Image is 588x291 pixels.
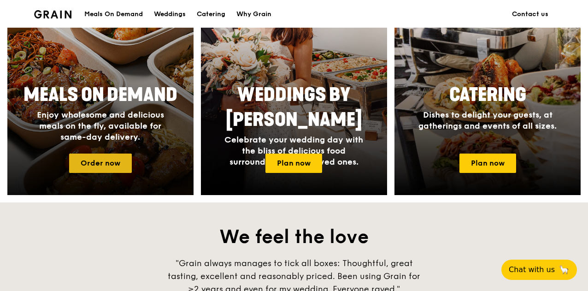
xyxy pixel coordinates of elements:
span: Dishes to delight your guests, at gatherings and events of all sizes. [418,110,557,131]
a: Catering [191,0,231,28]
button: Chat with us🦙 [501,260,577,280]
a: Order now [69,154,132,173]
span: Catering [449,84,526,106]
a: Weddings [148,0,191,28]
span: Celebrate your wedding day with the bliss of delicious food surrounded by your loved ones. [224,135,363,167]
img: Grain [34,10,71,18]
span: 🦙 [559,264,570,275]
a: Plan now [265,154,322,173]
span: Enjoy wholesome and delicious meals on the fly, available for same-day delivery. [37,110,164,142]
span: Weddings by [PERSON_NAME] [226,84,362,131]
span: Meals On Demand [24,84,177,106]
a: Why Grain [231,0,277,28]
div: Meals On Demand [84,0,143,28]
a: Contact us [506,0,554,28]
div: Why Grain [236,0,271,28]
div: Weddings [154,0,186,28]
div: Catering [197,0,225,28]
span: Chat with us [509,264,555,275]
a: Plan now [459,154,516,173]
